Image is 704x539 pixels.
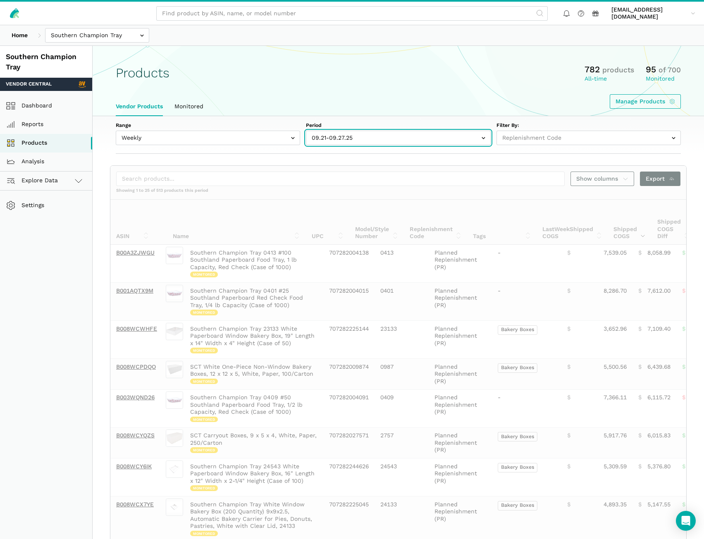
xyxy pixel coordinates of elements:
td: 0409 [375,389,429,427]
input: Southern Champion Tray [45,28,149,43]
label: Range [116,122,300,129]
a: Vendor Products [110,97,169,116]
td: 707282004091 [323,389,375,427]
span: Monitored [190,379,218,384]
span: 6,015.83 [647,432,671,439]
span: Show columns [576,174,628,183]
td: 707282004015 [323,283,375,321]
span: Bakery Boxes [498,325,537,335]
span: Vendor Central [6,81,52,88]
span: $ [567,501,570,508]
span: $ [638,394,642,401]
span: $ [682,325,685,333]
h1: Products [116,66,169,80]
span: $ [682,363,685,371]
span: $ [682,501,685,508]
span: 5,917.76 [604,432,627,439]
span: $ [682,287,685,295]
a: Monitored [169,97,209,116]
span: Monitored [190,531,218,537]
th: Replenishment Code: activate to sort column ascending [404,200,467,245]
a: B008WCX7YE [116,501,154,508]
td: 707282004138 [323,245,375,283]
span: Explore Data [9,176,58,186]
td: 707282009874 [323,359,375,390]
td: 2757 [375,427,429,458]
td: Southern Champion Tray 0409 #50 Southland Paperboard Food Tray, 1/2 lb Capacity, Red Check (Case ... [184,389,323,427]
span: $ [682,463,685,470]
span: 4,893.35 [604,501,627,508]
td: Planned Replenishment (PR) [429,427,492,458]
span: $ [567,463,570,470]
a: B008WCY6IK [116,463,152,470]
td: 0413 [375,245,429,283]
td: SCT Carryout Boxes, 9 x 5 x 4, White, Paper, 250/Carton [184,427,323,458]
span: 7,539.05 [604,249,627,257]
img: Southern Champion Tray 0401 #25 Southland Paperboard Red Check Food Tray, 1/4 lb Capacity (Case o... [166,285,183,302]
span: Bakery Boxes [498,432,537,441]
label: Filter By: [496,122,681,129]
span: 7,366.11 [604,394,627,401]
span: $ [638,325,642,333]
td: Planned Replenishment (PR) [429,321,492,359]
td: SCT White One-Piece Non-Window Bakery Boxes, 12 x 12 x 5, White, Paper, 100/Carton [184,359,323,390]
img: Southern Champion Tray 0413 #100 Southland Paperboard Food Tray, 1 lb Capacity, Red Check (Case o... [166,247,183,264]
td: - [492,389,561,427]
input: Weekly [116,131,300,145]
span: $ [567,325,570,333]
img: Southern Champion Tray 23133 White Paperboard Window Bakery Box, 19 [166,323,183,340]
span: $ [638,363,642,371]
th: Tags: activate to sort column ascending [467,200,537,245]
label: Period [306,122,490,129]
th: Name: activate to sort column ascending [167,200,306,245]
td: - [492,283,561,321]
a: Show columns [570,172,634,186]
div: Showing 1 to 25 of 513 products this period [110,188,686,199]
img: Southern Champion Tray 24543 White Paperboard Window Bakery Box, 16 [166,460,183,478]
span: $ [567,363,570,371]
span: Monitored [190,417,218,422]
span: 3,652.96 [604,325,627,333]
span: Monitored [190,310,218,315]
th: Model/Style Number: activate to sort column ascending [349,200,404,245]
span: Week [554,226,570,232]
span: 5,376.80 [647,463,671,470]
img: SCT White One-Piece Non-Window Bakery Boxes, 12 x 12 x 5, White, Paper, 100/Carton [166,361,183,378]
th: ASIN: activate to sort column ascending [110,200,155,245]
span: Monitored [190,485,218,491]
img: SCT Carryout Boxes, 9 x 5 x 4, White, Paper, 250/Carton [166,429,183,447]
span: 8,058.99 [647,249,671,257]
span: $ [638,501,642,508]
a: B00A3ZJWGU [116,249,155,256]
td: Planned Replenishment (PR) [429,389,492,427]
th: UPC: activate to sort column ascending [306,200,349,245]
div: Open Intercom Messenger [676,511,696,531]
span: 5,309.59 [604,463,627,470]
td: Southern Champion Tray 0413 #100 Southland Paperboard Food Tray, 1 lb Capacity, Red Check (Case o... [184,245,323,283]
span: $ [682,432,685,439]
td: Southern Champion Tray 24543 White Paperboard Window Bakery Box, 16" Length x 12" Width x 2-1/4" ... [184,458,323,496]
a: B003WQND26 [116,394,155,401]
a: B008WCWHFE [116,325,157,332]
span: Bakery Boxes [498,501,537,510]
span: $ [682,394,685,401]
span: 7,612.00 [647,287,671,295]
span: Bakery Boxes [498,363,537,373]
td: Planned Replenishment (PR) [429,245,492,283]
span: Export [646,174,675,183]
div: All-time [585,75,634,83]
span: $ [682,249,685,257]
span: $ [567,249,570,257]
span: 782 [585,64,600,74]
div: Monitored [646,75,681,83]
span: products [602,66,634,74]
td: 707282244626 [323,458,375,496]
span: $ [567,394,570,401]
span: 6,115.72 [647,394,671,401]
a: B001AQTX9M [116,287,153,294]
td: 707282027571 [323,427,375,458]
span: 6,439.68 [647,363,671,371]
span: $ [638,249,642,257]
td: 0987 [375,359,429,390]
span: of 700 [659,66,681,74]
